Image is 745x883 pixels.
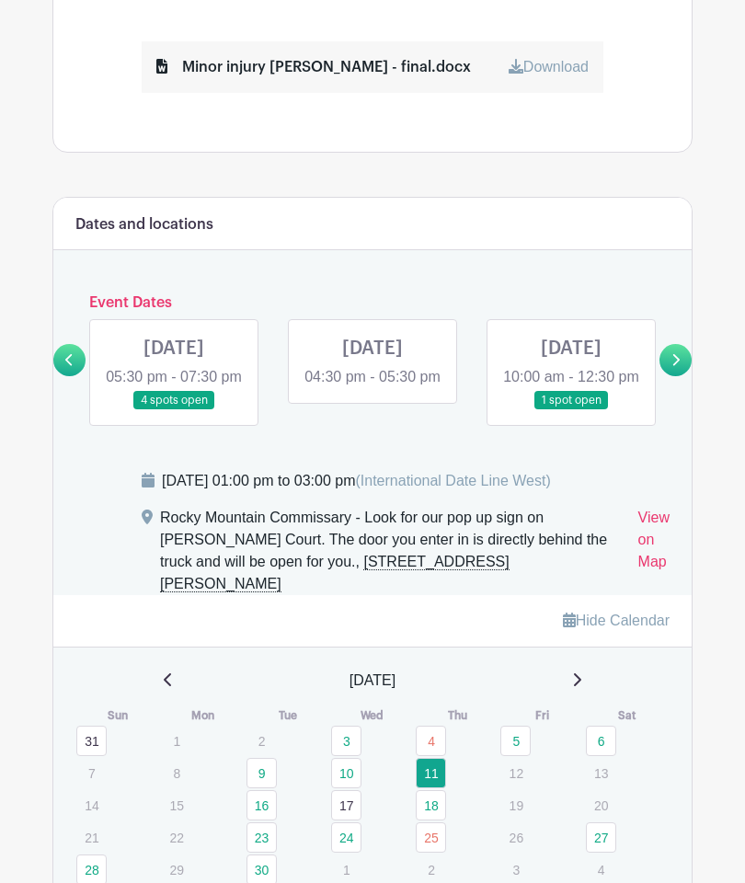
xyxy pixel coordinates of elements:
[330,706,415,725] th: Wed
[585,706,670,725] th: Sat
[416,758,446,788] a: 11
[638,507,670,595] a: View on Map
[355,473,550,488] span: (International Date Line West)
[500,791,531,820] p: 19
[499,706,584,725] th: Fri
[76,823,107,852] p: 21
[416,726,446,756] a: 4
[331,822,361,853] a: 24
[246,706,330,725] th: Tue
[75,706,160,725] th: Sun
[161,791,191,820] p: 15
[586,791,616,820] p: 20
[161,759,191,787] p: 8
[156,56,471,78] div: Minor injury [PERSON_NAME] - final.docx
[350,670,395,692] span: [DATE]
[509,59,589,75] a: Download
[500,823,531,852] p: 26
[500,759,531,787] p: 12
[246,758,277,788] a: 9
[331,758,361,788] a: 10
[160,706,245,725] th: Mon
[246,790,277,820] a: 16
[161,823,191,852] p: 22
[563,613,670,628] a: Hide Calendar
[586,726,616,756] a: 6
[416,790,446,820] a: 18
[416,822,446,853] a: 25
[586,759,616,787] p: 13
[162,470,551,492] div: [DATE] 01:00 pm to 03:00 pm
[75,216,213,234] h6: Dates and locations
[415,706,499,725] th: Thu
[331,726,361,756] a: 3
[246,822,277,853] a: 23
[86,294,659,312] h6: Event Dates
[246,727,277,755] p: 2
[160,507,624,595] div: Rocky Mountain Commissary - Look for our pop up sign on [PERSON_NAME] Court. The door you enter i...
[161,727,191,755] p: 1
[331,790,361,820] a: 17
[76,759,107,787] p: 7
[76,726,107,756] a: 31
[586,822,616,853] a: 27
[76,791,107,820] p: 14
[500,726,531,756] a: 5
